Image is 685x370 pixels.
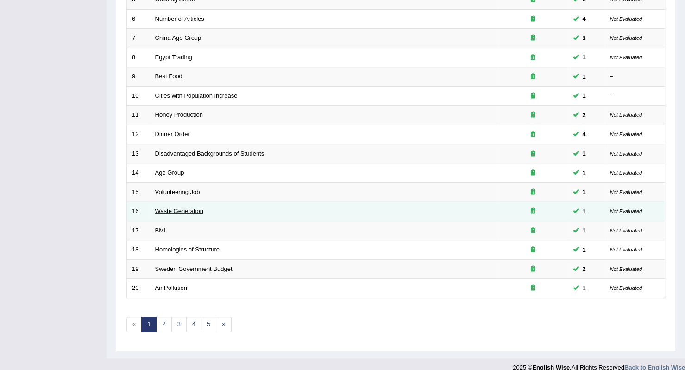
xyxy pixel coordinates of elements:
[503,188,563,197] div: Exam occurring question
[503,150,563,158] div: Exam occurring question
[216,317,231,332] a: »
[503,207,563,216] div: Exam occurring question
[155,265,233,272] a: Sweden Government Budget
[579,283,590,293] span: You can still take this question
[503,130,563,139] div: Exam occurring question
[579,264,590,274] span: You can still take this question
[610,112,642,118] small: Not Evaluated
[186,317,201,332] a: 4
[610,228,642,233] small: Not Evaluated
[579,14,590,24] span: You can still take this question
[610,92,660,100] div: –
[503,111,563,119] div: Exam occurring question
[610,55,642,60] small: Not Evaluated
[201,317,216,332] a: 5
[127,221,150,240] td: 17
[155,111,203,118] a: Honey Production
[155,227,166,234] a: BMI
[610,132,642,137] small: Not Evaluated
[503,15,563,24] div: Exam occurring question
[171,317,187,332] a: 3
[503,226,563,235] div: Exam occurring question
[126,317,142,332] span: «
[141,317,157,332] a: 1
[503,92,563,100] div: Exam occurring question
[155,246,220,253] a: Homologies of Structure
[610,35,642,41] small: Not Evaluated
[610,16,642,22] small: Not Evaluated
[579,33,590,43] span: You can still take this question
[127,9,150,29] td: 6
[503,169,563,177] div: Exam occurring question
[127,125,150,144] td: 12
[127,240,150,260] td: 18
[155,207,203,214] a: Waste Generation
[155,34,201,41] a: China Age Group
[155,131,190,138] a: Dinner Order
[155,54,192,61] a: Egypt Trading
[579,149,590,158] span: You can still take this question
[503,265,563,274] div: Exam occurring question
[579,245,590,255] span: You can still take this question
[127,29,150,48] td: 7
[155,150,264,157] a: Disadvantaged Backgrounds of Students
[579,207,590,216] span: You can still take this question
[503,53,563,62] div: Exam occurring question
[503,284,563,293] div: Exam occurring question
[155,73,182,80] a: Best Food
[579,110,590,120] span: You can still take this question
[127,48,150,67] td: 8
[503,72,563,81] div: Exam occurring question
[579,129,590,139] span: You can still take this question
[610,247,642,252] small: Not Evaluated
[127,67,150,87] td: 9
[127,202,150,221] td: 16
[127,163,150,183] td: 14
[579,187,590,197] span: You can still take this question
[127,279,150,298] td: 20
[579,72,590,82] span: You can still take this question
[155,15,204,22] a: Number of Articles
[127,182,150,202] td: 15
[579,91,590,100] span: You can still take this question
[155,284,187,291] a: Air Pollution
[610,208,642,214] small: Not Evaluated
[503,245,563,254] div: Exam occurring question
[610,72,660,81] div: –
[579,168,590,178] span: You can still take this question
[610,266,642,272] small: Not Evaluated
[155,92,238,99] a: Cities with Population Increase
[127,144,150,163] td: 13
[610,285,642,291] small: Not Evaluated
[155,188,200,195] a: Volunteering Job
[155,169,184,176] a: Age Group
[610,151,642,157] small: Not Evaluated
[156,317,171,332] a: 2
[503,34,563,43] div: Exam occurring question
[579,226,590,235] span: You can still take this question
[610,170,642,176] small: Not Evaluated
[127,106,150,125] td: 11
[610,189,642,195] small: Not Evaluated
[127,86,150,106] td: 10
[579,52,590,62] span: You can still take this question
[127,259,150,279] td: 19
